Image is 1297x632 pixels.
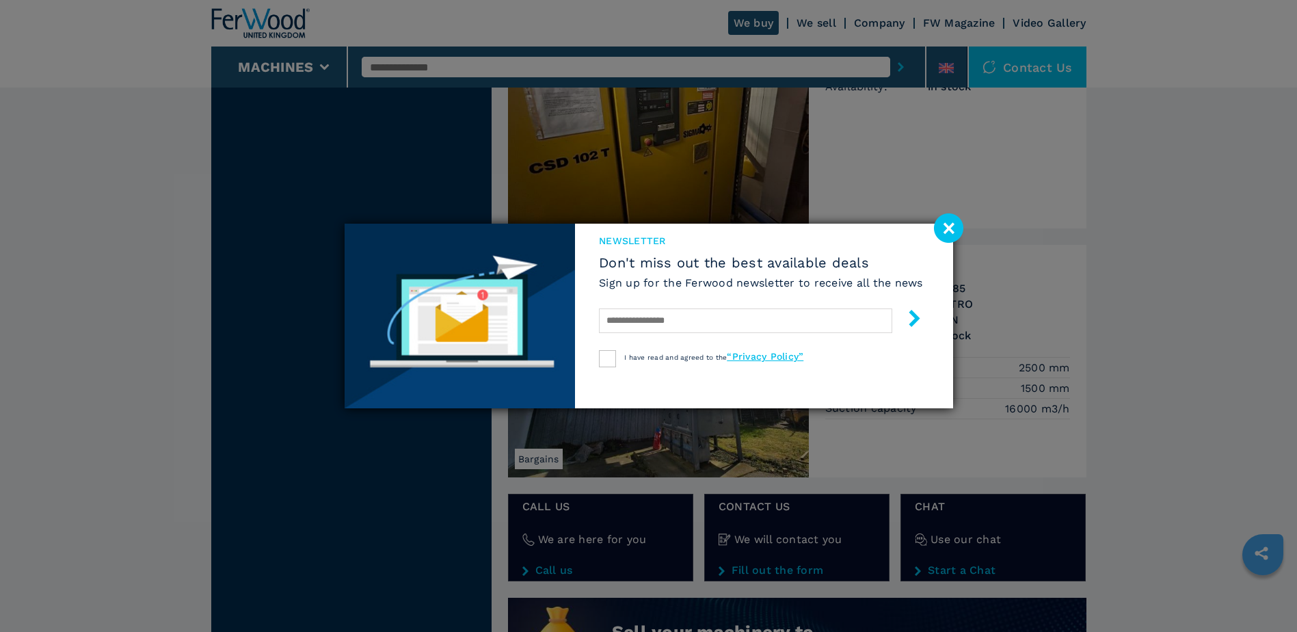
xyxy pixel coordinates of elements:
span: I have read and agreed to the [624,354,803,361]
h6: Sign up for the Ferwood newsletter to receive all the news [599,275,923,291]
a: “Privacy Policy” [727,351,803,362]
span: newsletter [599,234,923,248]
img: Newsletter image [345,224,576,408]
button: submit-button [892,304,923,337]
span: Don't miss out the best available deals [599,254,923,271]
